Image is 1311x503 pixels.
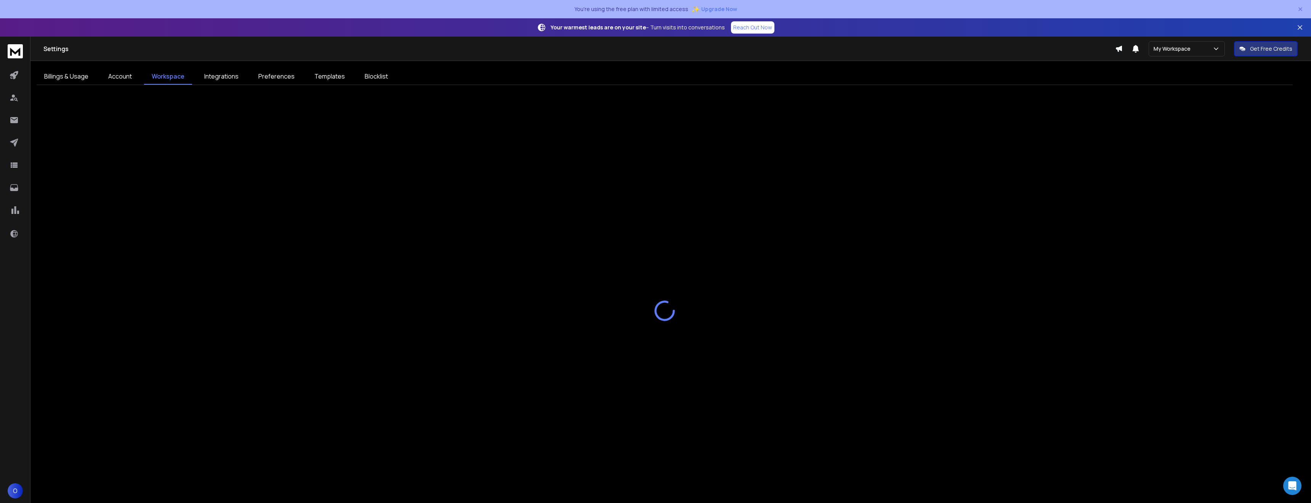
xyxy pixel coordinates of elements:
[691,4,700,14] span: ✨
[37,69,96,85] a: Billings & Usage
[8,483,23,498] button: O
[701,5,737,13] span: Upgrade Now
[251,69,302,85] a: Preferences
[731,21,774,34] a: Reach Out Now
[1283,477,1301,495] div: Open Intercom Messenger
[691,2,737,17] button: ✨Upgrade Now
[1234,41,1298,56] button: Get Free Credits
[551,24,725,31] p: – Turn visits into conversations
[307,69,353,85] a: Templates
[574,5,688,13] p: You're using the free plan with limited access
[8,44,23,58] img: logo
[43,44,1115,53] h1: Settings
[197,69,246,85] a: Integrations
[101,69,139,85] a: Account
[1154,45,1194,53] p: My Workspace
[144,69,192,85] a: Workspace
[551,24,646,31] strong: Your warmest leads are on your site
[1250,45,1292,53] p: Get Free Credits
[733,24,772,31] p: Reach Out Now
[357,69,396,85] a: Blocklist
